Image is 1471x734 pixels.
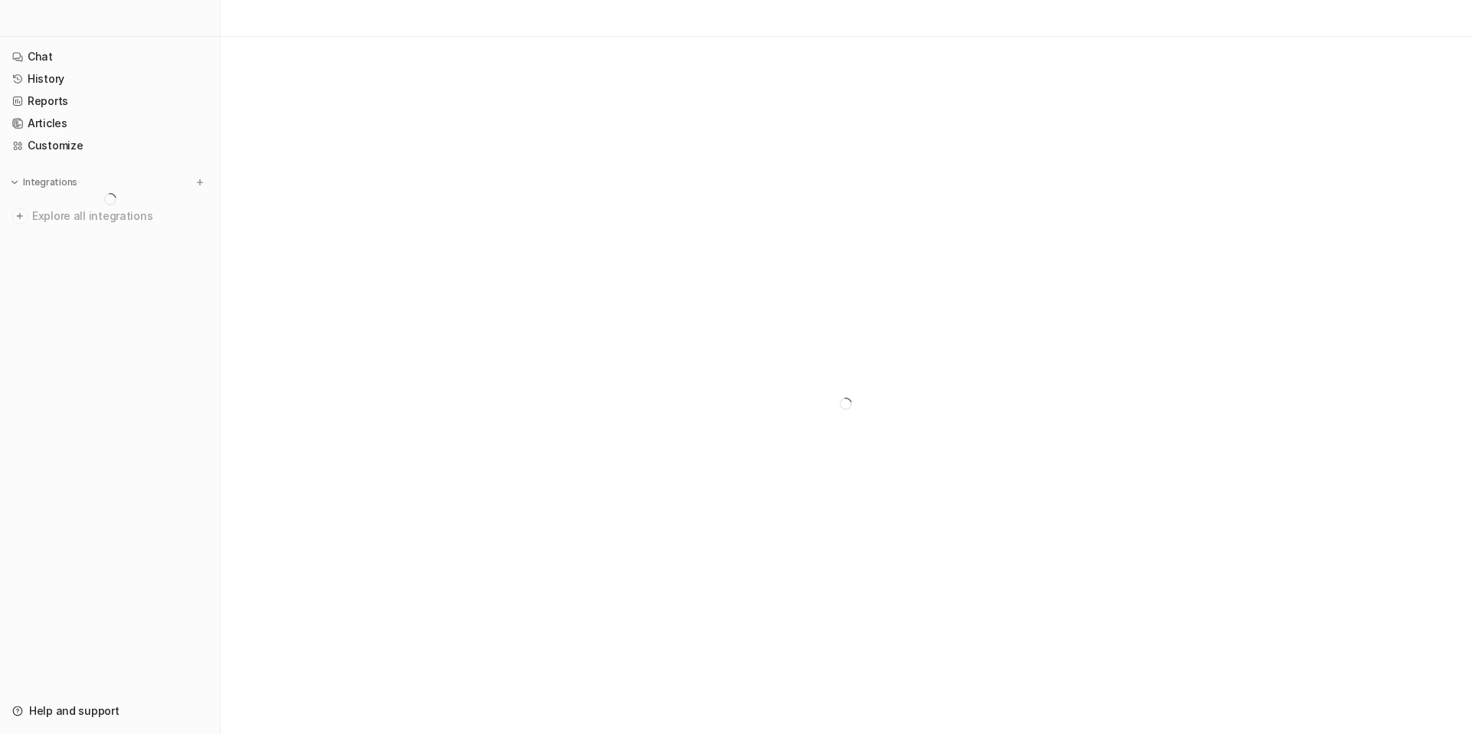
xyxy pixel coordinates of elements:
a: Explore all integrations [6,205,214,227]
a: History [6,68,214,90]
img: expand menu [9,177,20,188]
p: Integrations [23,176,77,188]
button: Integrations [6,175,82,190]
a: Customize [6,135,214,156]
a: Chat [6,46,214,67]
span: Explore all integrations [32,204,208,228]
a: Articles [6,113,214,134]
img: menu_add.svg [195,177,205,188]
img: explore all integrations [12,208,28,224]
a: Help and support [6,700,214,722]
a: Reports [6,90,214,112]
